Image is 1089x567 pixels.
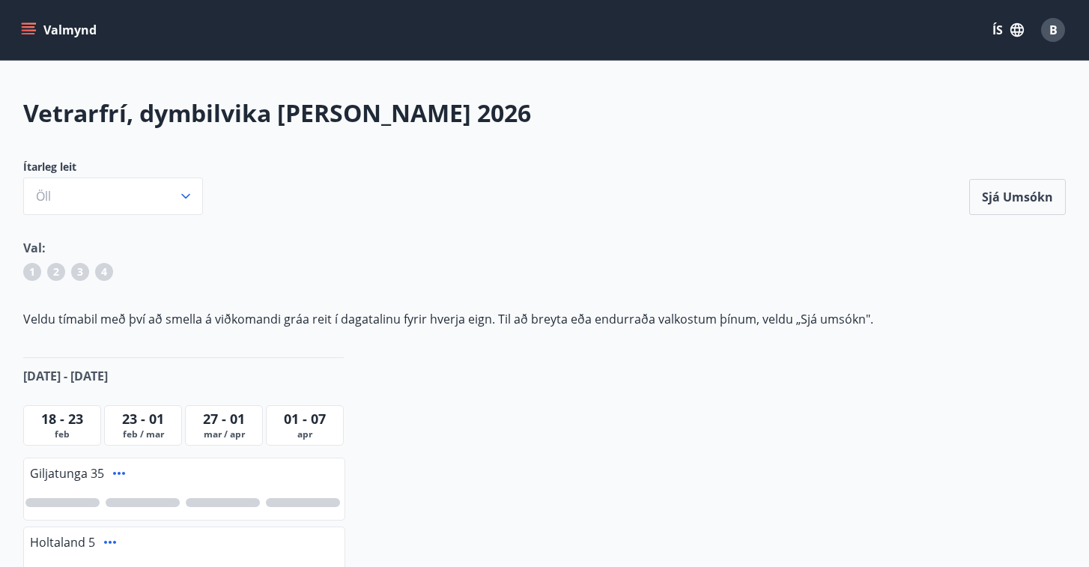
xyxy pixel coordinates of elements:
span: 4 [101,264,107,279]
span: Ítarleg leit [23,160,203,175]
span: apr [270,428,340,440]
span: mar / apr [189,428,259,440]
span: Giljatunga 35 [30,465,104,482]
span: 2 [53,264,59,279]
span: 3 [77,264,83,279]
h2: Vetrarfrí, dymbilvika [PERSON_NAME] 2026 [23,97,1066,130]
span: B [1049,22,1058,38]
span: Öll [36,188,51,204]
span: 1 [29,264,35,279]
span: Holtaland 5 [30,534,95,551]
span: 27 - 01 [203,410,245,428]
button: B [1035,12,1071,48]
span: Val: [23,240,46,256]
span: 23 - 01 [122,410,164,428]
button: ÍS [984,16,1032,43]
span: feb / mar [108,428,178,440]
span: 18 - 23 [41,410,83,428]
button: menu [18,16,103,43]
button: Öll [23,178,203,215]
span: [DATE] - [DATE] [23,368,108,384]
button: Sjá umsókn [969,179,1066,215]
p: Veldu tímabil með því að smella á viðkomandi gráa reit í dagatalinu fyrir hverja eign. Til að bre... [23,311,1066,327]
span: 01 - 07 [284,410,326,428]
span: feb [27,428,97,440]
